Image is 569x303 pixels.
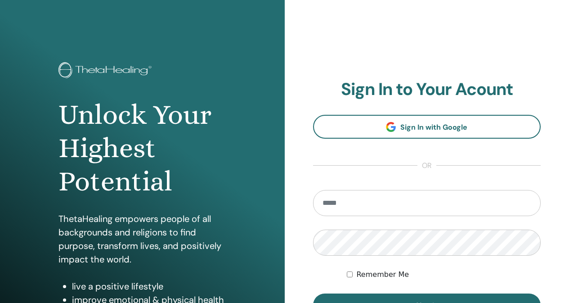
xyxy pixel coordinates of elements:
span: or [417,160,436,171]
div: Keep me authenticated indefinitely or until I manually logout [347,269,541,280]
li: live a positive lifestyle [72,280,226,293]
label: Remember Me [356,269,409,280]
p: ThetaHealing empowers people of all backgrounds and religions to find purpose, transform lives, a... [58,212,226,266]
h2: Sign In to Your Acount [313,79,541,100]
a: Sign In with Google [313,115,541,139]
span: Sign In with Google [400,122,467,132]
h1: Unlock Your Highest Potential [58,98,226,199]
